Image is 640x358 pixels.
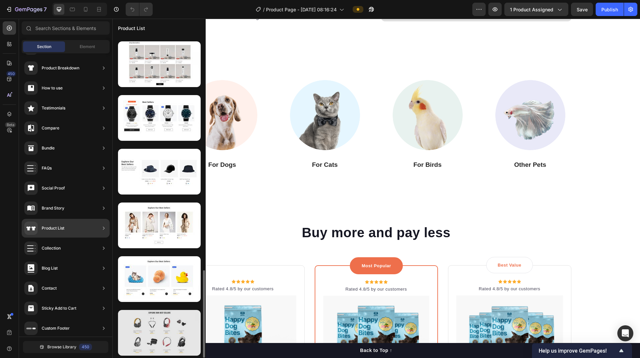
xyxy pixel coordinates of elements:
div: 450 [79,344,92,350]
div: Bundle [42,145,55,151]
span: Element [80,44,95,50]
img: Alt Image [276,57,355,136]
p: Rated 4.8/5 by our customers [212,267,316,274]
p: Rated 4.8/5 by our customers [345,267,450,274]
div: Beta [5,122,16,127]
p: For Birds [270,142,361,150]
span: Section [37,44,51,50]
button: 1 product assigned [504,3,568,16]
input: Search Sections & Elements [22,21,110,35]
div: Product List [42,225,64,232]
div: Blog List [42,265,58,272]
p: 7 [44,5,47,13]
img: Alt Image [378,57,458,136]
p: Other Pets [373,142,463,150]
div: Brand Story [42,205,64,212]
button: Show survey - Help us improve GemPages! [539,347,625,355]
p: Buy more and pay less [65,205,463,223]
p: For Cats [167,142,258,150]
div: Social Proof [42,185,65,192]
div: Undo/Redo [126,3,153,16]
div: Open Intercom Messenger [617,325,633,341]
p: Most Popular [249,244,278,251]
div: Back to Top ↑ [248,328,280,335]
button: Save [571,3,593,16]
div: Product Breakdown [42,65,79,71]
div: FAQs [42,165,52,171]
span: Browse Library [47,344,76,350]
div: Compare [42,125,59,131]
span: Help us improve GemPages! [539,348,617,354]
button: Publish [596,3,624,16]
div: Sticky Add to Cart [42,305,76,312]
span: 1 product assigned [510,6,553,13]
span: Save [577,7,588,12]
button: Browse Library450 [23,341,108,353]
div: Contact [42,285,57,292]
span: Product Page - [DATE] 08:16:24 [266,6,337,13]
p: Rated 4.8/5 by our customers [78,267,183,274]
span: / [263,6,265,13]
div: Testimonials [42,105,65,111]
div: Publish [601,6,618,13]
div: 450 [6,71,16,76]
div: Custom Footer [42,325,70,332]
p: Best Value [385,243,409,250]
img: Alt Image [173,57,252,136]
iframe: Design area [112,19,640,358]
button: 7 [3,3,50,16]
div: How to use [42,85,63,91]
div: Collection [42,245,61,252]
